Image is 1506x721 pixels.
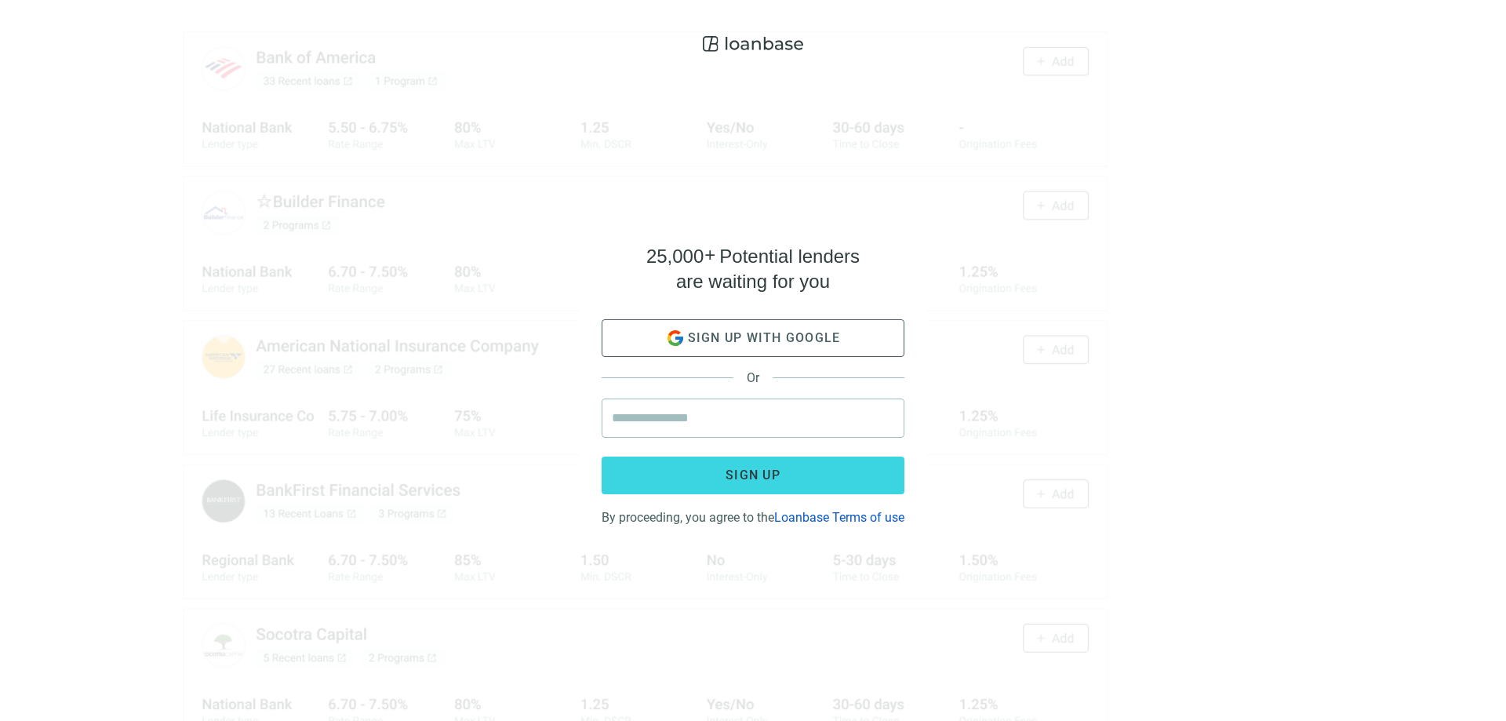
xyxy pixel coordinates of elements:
[646,244,860,294] h4: Potential lenders are waiting for you
[602,507,904,525] div: By proceeding, you agree to the
[704,244,715,265] span: +
[646,246,704,267] span: 25,000
[774,510,904,525] a: Loanbase Terms of use
[733,370,773,385] span: Or
[602,319,904,357] button: Sign up with google
[688,330,841,345] span: Sign up with google
[726,468,780,482] span: Sign up
[602,457,904,494] button: Sign up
